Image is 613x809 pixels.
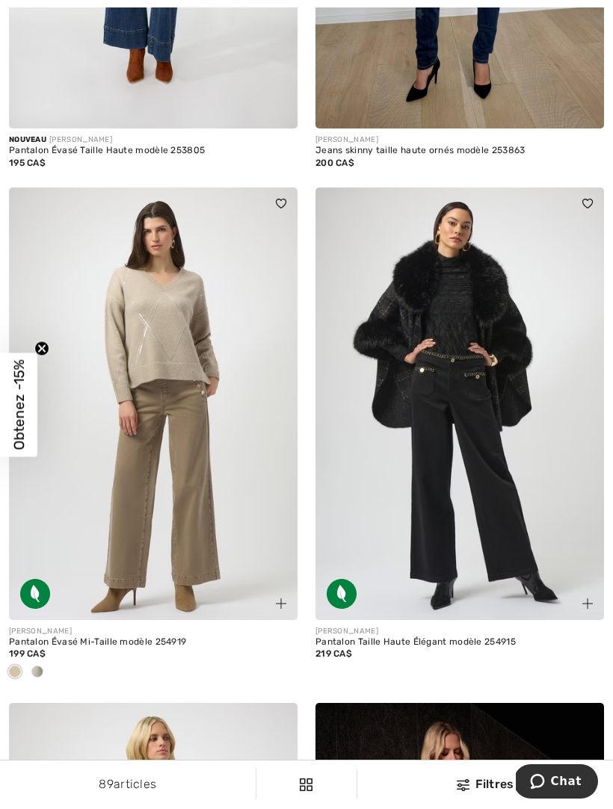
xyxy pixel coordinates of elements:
img: Tissu écologique [20,579,50,609]
div: [PERSON_NAME] [9,626,298,637]
div: Birch [26,660,49,685]
div: Pantalon Évasé Mi-Taille modèle 254919 [9,637,298,648]
div: [PERSON_NAME] [9,134,298,146]
img: Tissu écologique [327,579,357,609]
span: 199 CA$ [9,648,46,659]
span: 89 [99,777,114,791]
div: Pantalon Évasé Taille Haute modèle 253805 [9,146,298,156]
img: Pantalon Taille Haute Élégant modèle 254915. Noir [315,187,604,620]
span: Obtenez -15% [10,359,28,450]
button: Close teaser [34,341,49,356]
span: 195 CA$ [9,158,46,168]
span: 219 CA$ [315,648,352,659]
span: Nouveau [9,135,46,144]
img: plus_v2.svg [582,598,593,609]
img: Filtres [300,778,312,791]
div: Jeans skinny taille haute ornés modèle 253863 [315,146,604,156]
div: Fawn [4,660,26,685]
img: Filtres [457,779,469,791]
div: [PERSON_NAME] [315,134,604,146]
span: 200 CA$ [315,158,354,168]
img: heart_black_full.svg [276,199,286,208]
iframe: Ouvre un widget dans lequel vous pouvez chatter avec l’un de nos agents [516,764,598,802]
img: plus_v2.svg [276,598,286,609]
div: Filtres [366,775,604,793]
img: heart_black_full.svg [582,199,593,208]
div: Pantalon Taille Haute Élégant modèle 254915 [315,637,604,648]
div: [PERSON_NAME] [315,626,604,637]
img: Pantalon Évasé Mi-Taille modèle 254919. Fawn [9,187,298,620]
